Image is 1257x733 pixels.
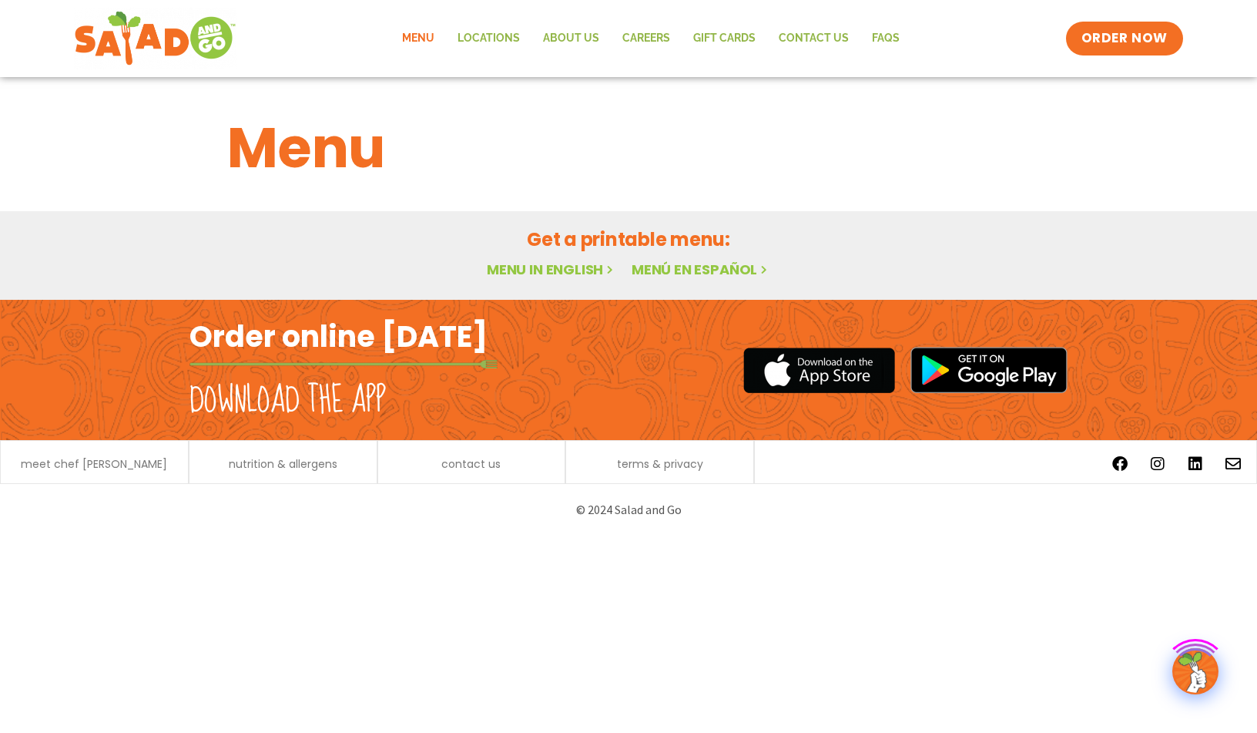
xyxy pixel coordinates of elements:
h2: Download the app [189,379,386,422]
a: GIFT CARDS [682,21,767,56]
span: ORDER NOW [1081,29,1168,48]
a: contact us [441,459,501,469]
a: Locations [446,21,531,56]
h2: Get a printable menu: [227,226,1030,253]
a: Contact Us [767,21,860,56]
img: new-SAG-logo-768×292 [74,8,236,69]
img: google_play [910,347,1068,393]
a: Menu [391,21,446,56]
a: Menu in English [487,260,616,279]
h1: Menu [227,106,1030,190]
a: FAQs [860,21,911,56]
a: Careers [611,21,682,56]
a: About Us [531,21,611,56]
h2: Order online [DATE] [189,318,488,355]
a: terms & privacy [617,459,703,469]
nav: Menu [391,21,911,56]
img: fork [189,360,498,368]
p: © 2024 Salad and Go [197,499,1060,520]
a: ORDER NOW [1066,22,1183,55]
a: nutrition & allergens [229,459,337,469]
a: Menú en español [632,260,770,279]
a: meet chef [PERSON_NAME] [21,459,167,469]
img: appstore [743,345,895,395]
